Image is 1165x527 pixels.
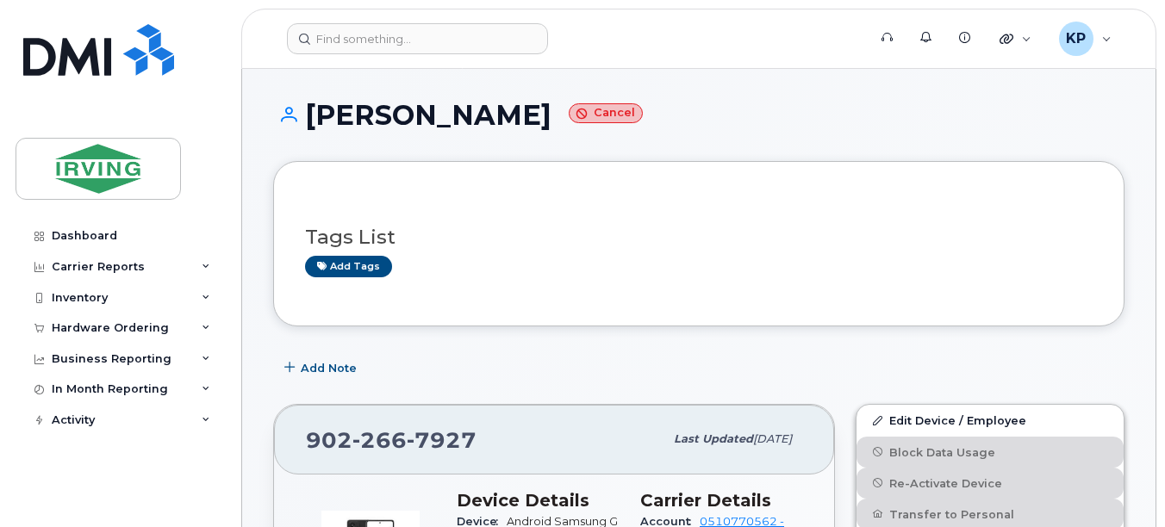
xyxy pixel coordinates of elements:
span: 266 [352,427,407,453]
h3: Tags List [305,226,1093,248]
h3: Device Details [457,490,620,511]
button: Add Note [273,352,371,383]
button: Block Data Usage [857,437,1124,468]
span: 7927 [407,427,477,453]
a: Add tags [305,256,392,277]
span: 902 [306,427,477,453]
span: Re-Activate Device [889,476,1002,489]
h3: Carrier Details [640,490,803,511]
span: [DATE] [753,432,792,445]
button: Re-Activate Device [857,468,1124,499]
small: Cancel [569,103,643,123]
span: Last updated [674,432,753,445]
h1: [PERSON_NAME] [273,100,1125,130]
a: Edit Device / Employee [857,405,1124,436]
span: Add Note [301,360,357,376]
